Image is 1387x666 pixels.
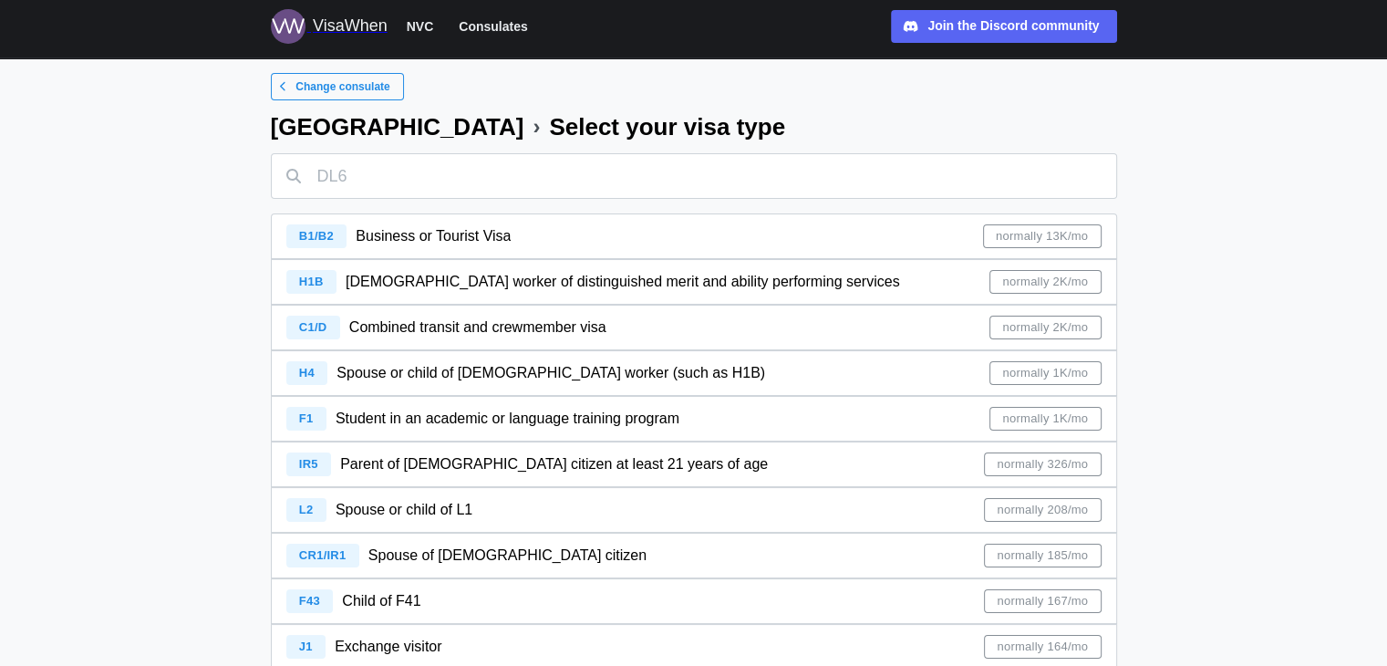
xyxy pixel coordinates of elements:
span: normally 167/mo [997,590,1088,612]
img: Logo for VisaWhen [271,9,305,44]
span: Exchange visitor [335,639,441,654]
span: normally 1K/mo [1002,408,1088,430]
a: B1/B2 Business or Tourist Visanormally 13K/mo [271,213,1117,259]
span: normally 1K/mo [1002,362,1088,384]
span: Spouse of [DEMOGRAPHIC_DATA] citizen [368,547,647,563]
span: Spouse or child of [DEMOGRAPHIC_DATA] worker (such as H1B) [336,365,765,380]
a: H1B [DEMOGRAPHIC_DATA] worker of distinguished merit and ability performing servicesnormally 2K/mo [271,259,1117,305]
span: J1 [299,640,313,653]
a: F1 Student in an academic or language training programnormally 1K/mo [271,396,1117,442]
span: Child of F41 [342,593,420,609]
input: DL6 [271,153,1117,199]
span: normally 164/mo [997,636,1088,658]
span: H1B [299,275,324,288]
span: normally 326/mo [997,453,1088,475]
span: normally 2K/mo [1002,317,1088,338]
span: L2 [299,503,314,516]
span: F43 [299,594,320,608]
a: Join the Discord community [891,10,1117,43]
div: › [533,116,540,138]
span: NVC [407,16,434,37]
a: L2 Spouse or child of L1normally 208/mo [271,487,1117,533]
a: Change consulate [271,73,404,100]
span: normally 208/mo [997,499,1088,521]
div: Select your visa type [549,115,785,139]
span: normally 13K/mo [996,225,1088,247]
span: Combined transit and crewmember visa [349,319,606,335]
a: Logo for VisaWhen VisaWhen [271,9,388,44]
span: Change consulate [295,74,389,99]
button: NVC [399,15,442,38]
span: H4 [299,366,315,380]
div: Join the Discord community [927,16,1099,36]
span: Spouse or child of L1 [336,502,472,517]
span: IR5 [299,457,318,471]
span: B1/B2 [299,229,334,243]
span: F1 [299,411,314,425]
button: Consulates [450,15,535,38]
span: normally 2K/mo [1002,271,1088,293]
span: Consulates [459,16,527,37]
span: normally 185/mo [997,545,1088,567]
span: Parent of [DEMOGRAPHIC_DATA] citizen at least 21 years of age [340,456,768,472]
span: C1/D [299,320,327,334]
a: H4 Spouse or child of [DEMOGRAPHIC_DATA] worker (such as H1B)normally 1K/mo [271,350,1117,396]
span: [DEMOGRAPHIC_DATA] worker of distinguished merit and ability performing services [346,274,900,289]
span: CR1/IR1 [299,548,347,562]
span: Business or Tourist Visa [356,228,511,244]
div: VisaWhen [313,14,388,39]
a: F43 Child of F41normally 167/mo [271,578,1117,624]
a: IR5 Parent of [DEMOGRAPHIC_DATA] citizen at least 21 years of agenormally 326/mo [271,442,1117,487]
a: CR1/IR1 Spouse of [DEMOGRAPHIC_DATA] citizennormally 185/mo [271,533,1117,578]
div: [GEOGRAPHIC_DATA] [271,115,524,139]
span: Student in an academic or language training program [336,411,679,426]
a: C1/D Combined transit and crewmember visanormally 2K/mo [271,305,1117,350]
